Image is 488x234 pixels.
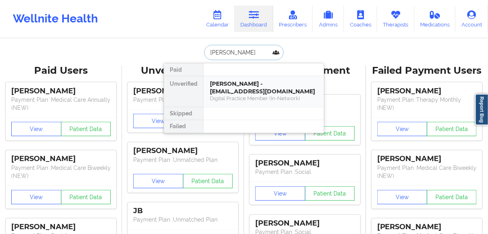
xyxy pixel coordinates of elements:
button: View [255,126,305,141]
div: [PERSON_NAME] - [EMAIL_ADDRESS][DOMAIN_NAME] [210,80,317,95]
button: View [11,122,61,136]
a: Medications [415,6,456,32]
button: Patient Data [427,122,477,136]
button: View [11,190,61,204]
button: Patient Data [61,122,111,136]
a: Therapists [377,6,415,32]
div: Unverified Users [128,65,238,77]
p: Payment Plan : Unmatched Plan [133,156,233,164]
a: Coaches [344,6,377,32]
button: Patient Data [427,190,477,204]
div: [PERSON_NAME] [377,222,477,232]
button: Patient Data [183,174,233,188]
div: [PERSON_NAME] [377,87,477,96]
p: Payment Plan : Social [255,168,355,176]
p: Payment Plan : Medical Care Biweekly (NEW) [11,164,111,180]
a: Report Bug [475,94,488,125]
div: [PERSON_NAME] [255,159,355,168]
p: Payment Plan : Medical Care Annually (NEW) [11,96,111,112]
button: Patient Data [61,190,111,204]
button: View [133,174,183,188]
a: Dashboard [235,6,273,32]
div: Failed [164,120,203,133]
p: Payment Plan : Therapy Monthly (NEW) [377,96,477,112]
a: Account [455,6,488,32]
p: Payment Plan : Unmatched Plan [133,96,233,104]
button: View [377,190,427,204]
div: [PERSON_NAME] [133,87,233,96]
p: Payment Plan : Unmatched Plan [133,216,233,224]
div: [PERSON_NAME] [255,219,355,228]
button: Patient Data [305,186,355,201]
div: [PERSON_NAME] [11,222,111,232]
div: Unverified [164,76,203,107]
div: [PERSON_NAME] [11,87,111,96]
div: [PERSON_NAME] [11,154,111,163]
button: View [255,186,305,201]
div: Skipped [164,107,203,120]
button: View [133,114,183,128]
div: [PERSON_NAME] [377,154,477,163]
div: Paid Users [6,65,116,77]
div: Digital Practice Member (In-Network) [210,95,317,102]
a: Admins [313,6,344,32]
div: [PERSON_NAME] [133,146,233,155]
a: Prescribers [273,6,313,32]
a: Calendar [200,6,235,32]
button: Patient Data [305,126,355,141]
p: Payment Plan : Medical Care Biweekly (NEW) [377,164,477,180]
div: JB [133,206,233,216]
div: Paid [164,63,203,76]
div: Failed Payment Users [372,65,482,77]
button: View [377,122,427,136]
